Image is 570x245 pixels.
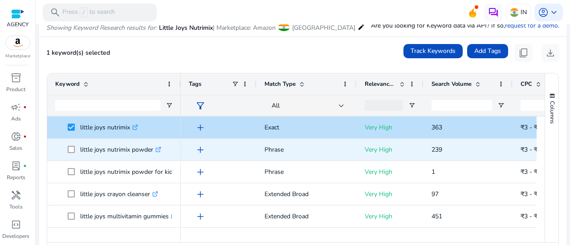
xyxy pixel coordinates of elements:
p: little joys nutrimix powder for kids [80,163,184,181]
span: | Marketplace: Amazon [213,24,276,32]
p: Extended Broad [265,185,349,203]
span: account_circle [538,7,549,18]
p: Developers [2,232,29,240]
p: Very High [365,207,415,225]
span: handyman [11,190,21,201]
button: download [541,44,559,62]
span: inventory_2 [11,72,21,83]
span: Search Volume [432,80,472,88]
span: ₹3 - ₹6 [521,168,541,176]
p: Product [6,85,25,93]
button: Open Filter Menu [166,102,173,109]
span: Keyword [55,80,80,88]
p: little joys crayon cleanser [80,185,158,203]
p: Press to search [62,8,115,17]
img: amazon.svg [6,36,30,49]
span: 97 [432,190,439,198]
button: Add Tags [467,44,508,58]
p: Marketplace [5,53,30,60]
span: ₹3 - ₹6 [521,145,541,154]
span: add [195,167,206,177]
span: CPC [521,80,532,88]
span: Columns [548,101,556,124]
i: Showing Keyword Research results for: [46,24,157,32]
span: 1 keyword(s) selected [46,48,110,57]
p: Phrase [265,163,349,181]
span: 363 [432,123,442,132]
span: Little Joys Nutrimix [159,24,213,32]
span: search [50,7,61,18]
p: Reports [7,173,25,181]
p: little joys nutrimix powder [80,141,161,159]
span: donut_small [11,131,21,142]
span: Relevance Score [365,80,396,88]
p: little joys multivitamin gummies [80,207,177,225]
p: Ads [11,115,21,123]
span: fiber_manual_record [23,135,27,138]
button: Track Keywords [403,44,463,58]
span: ₹3 - ₹6 [521,123,541,132]
span: ₹3 - ₹6 [521,190,541,198]
img: in.svg [510,8,519,17]
p: Exact [265,118,349,137]
span: ₹3 - ₹6 [521,212,541,221]
p: AGENCY [7,20,28,28]
p: Very High [365,141,415,159]
span: / [80,8,88,17]
span: fiber_manual_record [23,105,27,109]
span: Match Type [265,80,296,88]
span: 451 [432,212,442,221]
span: Add Tags [474,46,501,56]
p: IN [521,4,527,20]
span: code_blocks [11,219,21,230]
span: add [195,189,206,200]
span: fiber_manual_record [23,164,27,168]
button: content_copy [515,44,533,62]
span: add [195,122,206,133]
span: [GEOGRAPHIC_DATA] [292,24,355,32]
input: Search Volume Filter Input [432,100,492,111]
span: add [195,233,206,244]
p: Very High [365,185,415,203]
span: keyboard_arrow_down [549,7,559,18]
span: Track Keywords [411,46,456,56]
p: Very High [365,163,415,181]
span: 1 [432,168,435,176]
span: content_copy [518,48,529,58]
p: Tools [9,203,23,211]
span: filter_alt [195,100,206,111]
span: All [272,101,280,110]
span: add [195,211,206,222]
mat-icon: edit [358,22,365,32]
span: Tags [189,80,201,88]
p: Sales [9,144,22,152]
p: Extended Broad [265,207,349,225]
button: Open Filter Menu [497,102,505,109]
span: download [545,48,556,58]
p: Phrase [265,141,349,159]
span: lab_profile [11,161,21,171]
span: campaign [11,102,21,112]
span: add [195,145,206,155]
button: Open Filter Menu [408,102,415,109]
input: Keyword Filter Input [55,100,160,111]
p: Very High [365,118,415,137]
span: 239 [432,145,442,154]
p: little joys nutrimix [80,118,138,137]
